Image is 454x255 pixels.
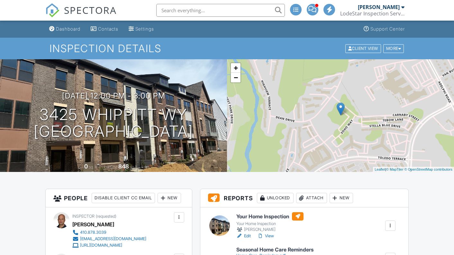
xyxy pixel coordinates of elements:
[386,167,404,171] a: © MapTiler
[92,193,155,203] div: Disable Client CC Email
[45,9,117,22] a: SPECTORA
[257,233,274,239] a: View
[330,193,353,203] div: New
[84,163,88,170] div: 0
[72,220,114,229] div: [PERSON_NAME]
[231,73,241,82] a: Zoom out
[96,214,116,219] span: (requested)
[80,243,122,248] div: [URL][DOMAIN_NAME]
[80,236,146,241] div: [EMAIL_ADDRESS][DOMAIN_NAME]
[236,212,304,233] a: Your Home Inspection Your Home Inspection [PERSON_NAME]
[88,23,121,35] a: Contacts
[126,23,157,35] a: Settings
[98,26,118,32] div: Contacts
[130,165,138,169] span: sq.ft.
[200,189,408,207] h3: Reports
[296,193,327,203] div: Attach
[47,23,83,35] a: Dashboard
[50,43,404,54] h1: Inspection Details
[45,3,59,17] img: The Best Home Inspection Software - Spectora
[257,193,294,203] div: Unlocked
[375,167,385,171] a: Leaflet
[72,214,95,219] span: Inspector
[236,212,304,221] h6: Your Home Inspection
[158,193,181,203] div: New
[72,242,146,249] a: [URL][DOMAIN_NAME]
[56,26,80,32] div: Dashboard
[46,189,192,207] h3: People
[72,236,146,242] a: [EMAIL_ADDRESS][DOMAIN_NAME]
[340,10,404,17] div: LodeStar Inspection Services
[236,247,313,253] h6: Seasonal Home Care Reminders
[72,229,146,236] a: 410.878.3039
[383,44,404,53] div: More
[345,44,381,53] div: Client View
[236,226,304,233] div: [PERSON_NAME]
[236,221,304,226] div: Your Home Inspection
[135,26,154,32] div: Settings
[231,63,241,73] a: Zoom in
[345,46,383,51] a: Client View
[34,106,193,140] h1: 3425 Whippitt Wy [GEOGRAPHIC_DATA]
[361,23,407,35] a: Support Center
[80,230,106,235] div: 410.878.3039
[64,3,117,17] span: SPECTORA
[89,165,98,169] span: sq. ft.
[404,167,452,171] a: © OpenStreetMap contributors
[118,163,129,170] div: 848
[236,233,251,239] a: Edit
[373,167,454,172] div: |
[370,26,405,32] div: Support Center
[104,165,117,169] span: Lot Size
[156,4,285,17] input: Search everything...
[62,91,165,100] h3: [DATE] 12:00 pm - 3:00 pm
[358,4,400,10] div: [PERSON_NAME]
